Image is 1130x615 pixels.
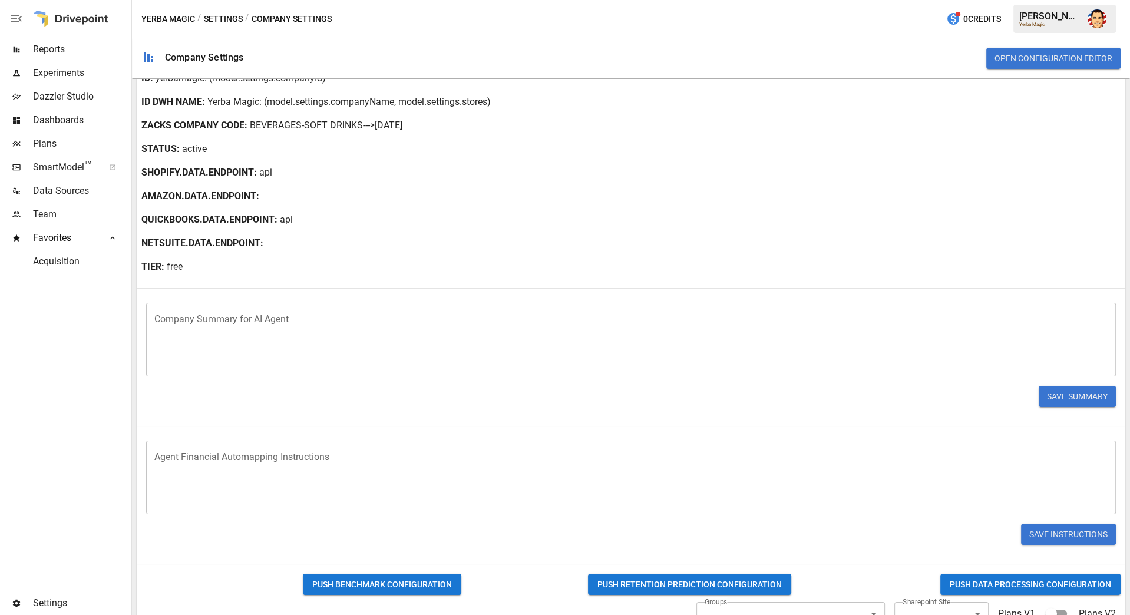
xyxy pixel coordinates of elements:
[250,118,363,133] p: BEVERAGES-SOFT DRINKS
[363,118,402,133] p: --->[DATE]
[33,184,129,198] span: Data Sources
[84,158,92,173] span: ™
[259,166,272,180] p: api
[33,113,129,127] span: Dashboards
[705,597,727,607] label: Groups
[941,8,1006,30] button: 0Credits
[33,66,129,80] span: Experiments
[33,90,129,104] span: Dazzler Studio
[1019,22,1081,27] div: Yerba Magic
[259,95,491,109] p: : (model.settings.companyName, model.settings.stores)
[182,142,207,156] p: active
[1021,524,1116,545] button: Save Instructions
[963,12,1001,27] span: 0 Credits
[33,207,129,221] span: Team
[141,12,195,27] button: Yerba Magic
[33,596,129,610] span: Settings
[1088,9,1106,28] img: Austin Gardner-Smith
[141,166,257,180] b: SHOPIFY.DATA.ENDPOINT :
[940,574,1121,596] button: PUSH DATA PROCESSING CONFIGURATION
[1081,2,1114,35] button: Austin Gardner-Smith
[33,42,129,57] span: Reports
[141,118,247,133] b: ZACKS COMPANY CODE :
[141,95,205,109] b: ID DWH NAME :
[141,260,164,274] b: TIER:
[33,137,129,151] span: Plans
[141,236,263,250] b: NETSUITE.DATA.ENDPOINT :
[165,52,243,63] div: Company Settings
[141,142,180,156] b: STATUS :
[141,213,277,227] b: QUICKBOOKS.DATA.ENDPOINT :
[33,231,96,245] span: Favorites
[167,260,183,274] p: free
[33,254,129,269] span: Acquisition
[1039,386,1116,407] button: Save Summary
[903,597,950,607] label: Sharepoint Site
[986,48,1121,69] button: Open Configuration Editor
[204,12,243,27] button: Settings
[1019,11,1081,22] div: [PERSON_NAME]
[197,12,201,27] div: /
[245,12,249,27] div: /
[588,574,791,596] button: PUSH RETENTION PREDICTION CONFIGURATION
[141,189,259,203] b: AMAZON.DATA.ENDPOINT :
[280,213,293,227] p: api
[207,95,259,109] p: Yerba Magic
[303,574,461,596] button: PUSH BENCHMARK CONFIGURATION
[33,160,96,174] span: SmartModel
